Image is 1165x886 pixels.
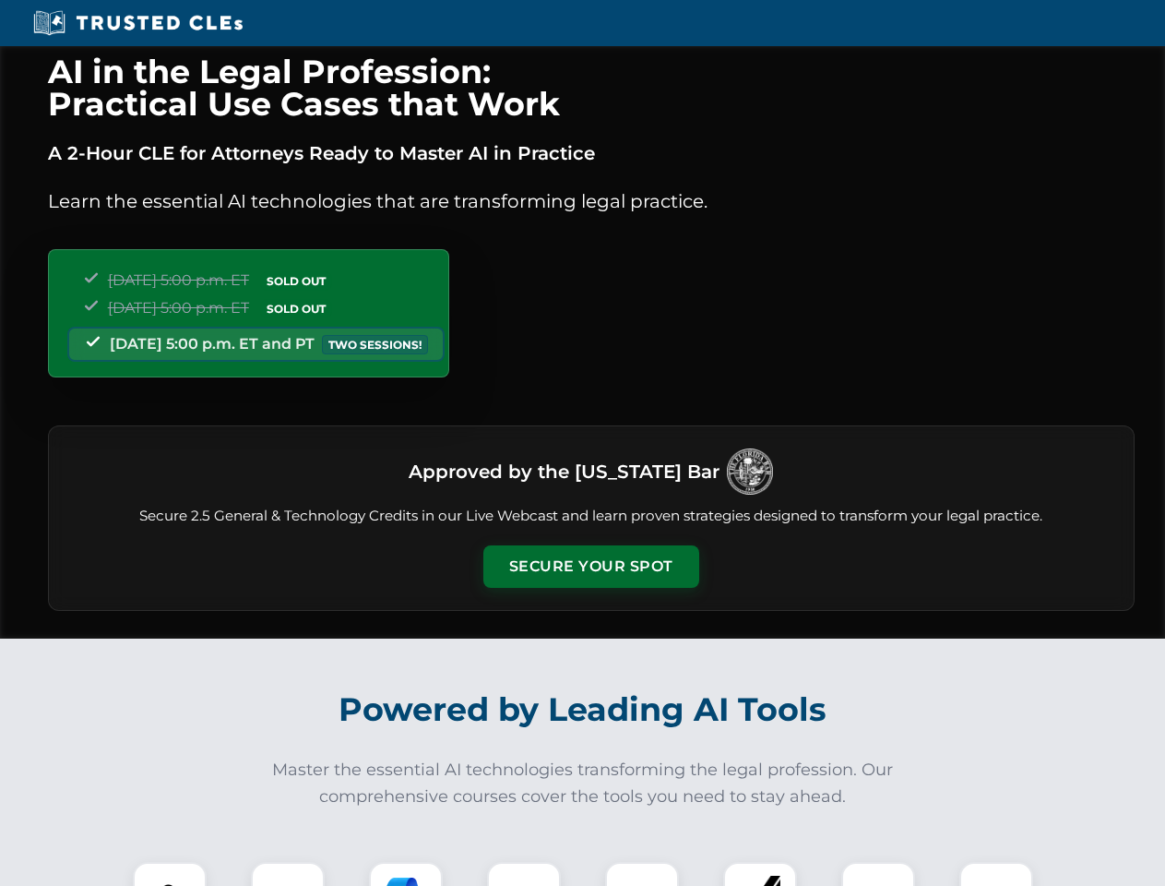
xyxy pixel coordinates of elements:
span: SOLD OUT [260,271,332,291]
img: Logo [727,449,773,495]
img: Trusted CLEs [28,9,248,37]
p: Secure 2.5 General & Technology Credits in our Live Webcast and learn proven strategies designed ... [71,506,1112,527]
span: SOLD OUT [260,299,332,318]
p: Master the essential AI technologies transforming the legal profession. Our comprehensive courses... [260,757,906,810]
h1: AI in the Legal Profession: Practical Use Cases that Work [48,55,1135,120]
span: [DATE] 5:00 p.m. ET [108,299,249,317]
span: [DATE] 5:00 p.m. ET [108,271,249,289]
p: Learn the essential AI technologies that are transforming legal practice. [48,186,1135,216]
button: Secure Your Spot [483,545,699,588]
h3: Approved by the [US_STATE] Bar [409,455,719,488]
p: A 2-Hour CLE for Attorneys Ready to Master AI in Practice [48,138,1135,168]
h2: Powered by Leading AI Tools [72,677,1094,742]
